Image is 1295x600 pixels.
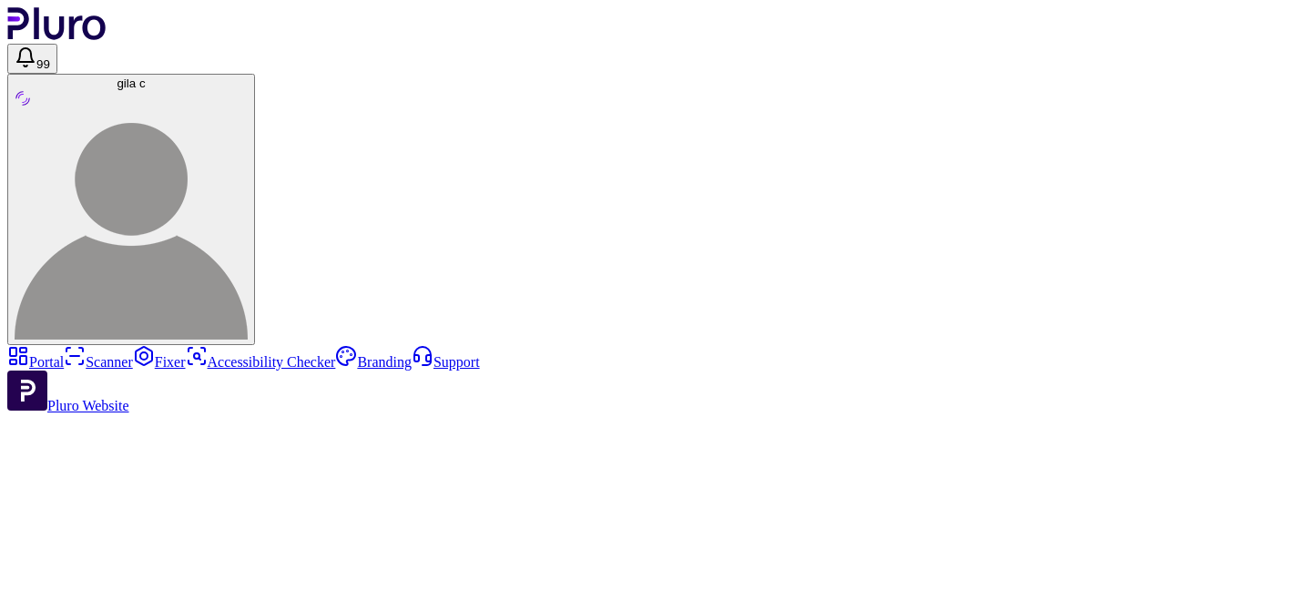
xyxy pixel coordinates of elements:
[36,57,50,71] span: 99
[335,354,412,370] a: Branding
[7,354,64,370] a: Portal
[64,354,133,370] a: Scanner
[412,354,480,370] a: Support
[133,354,186,370] a: Fixer
[7,74,255,345] button: gila cgila c
[117,76,145,90] span: gila c
[15,107,248,340] img: gila c
[7,345,1288,414] aside: Sidebar menu
[7,398,129,413] a: Open Pluro Website
[7,44,57,74] button: Open notifications, you have 128 new notifications
[7,27,107,43] a: Logo
[186,354,336,370] a: Accessibility Checker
